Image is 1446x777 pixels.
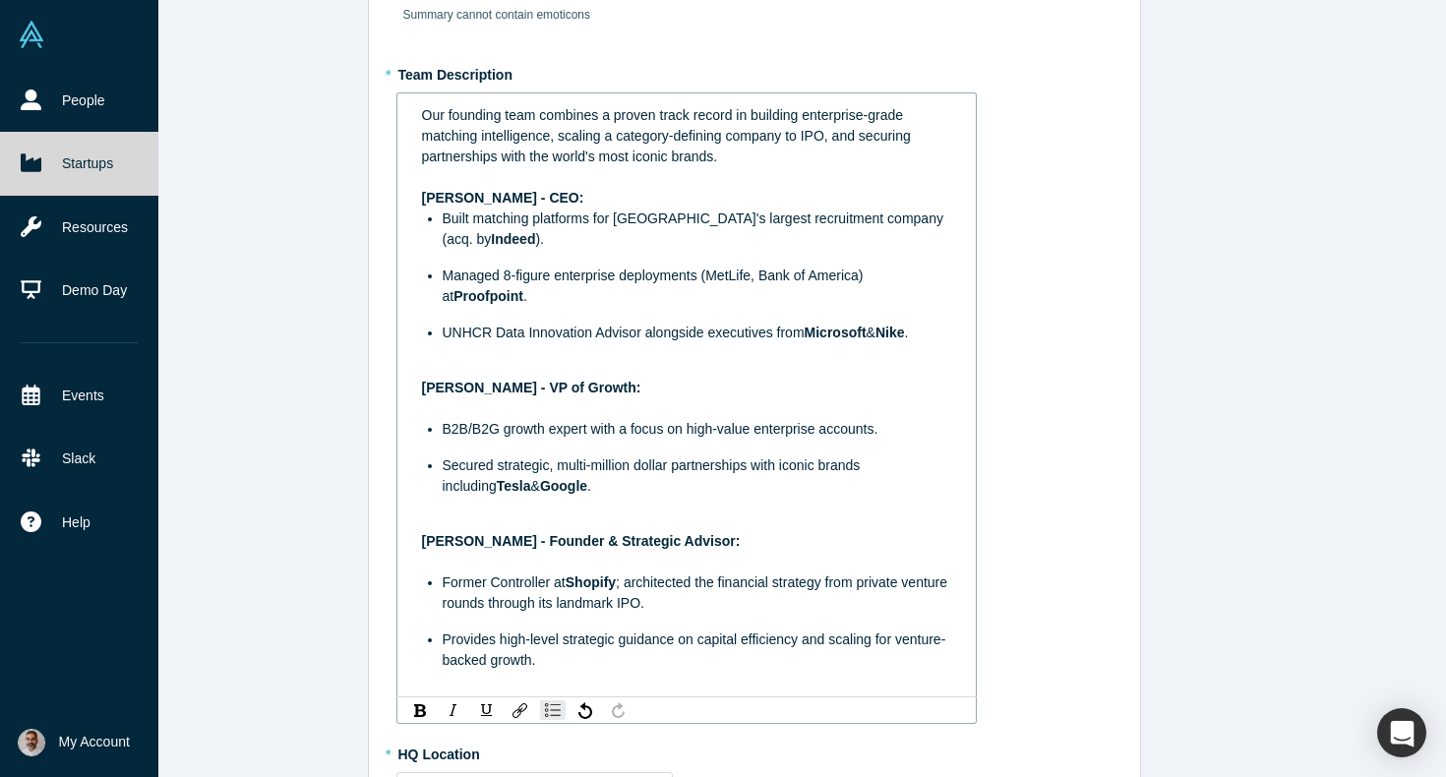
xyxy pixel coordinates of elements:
[606,700,631,720] div: Redo
[805,325,867,340] span: Microsoft
[531,478,540,494] span: &
[408,700,433,720] div: Bold
[443,574,566,590] span: Former Controller at
[410,99,964,690] div: rdw-editor
[422,190,584,206] span: [PERSON_NAME] - CEO:
[523,288,527,304] span: .
[59,732,130,752] span: My Account
[540,700,566,720] div: Unordered
[570,700,634,720] div: rdw-history-control
[396,738,1113,765] label: HQ Location
[443,631,946,668] span: Provides high-level strategic guidance on capital efficiency and scaling for venture-backed growth.
[508,700,532,720] div: Link
[18,729,45,756] img: Gotam Bhardwaj's Account
[443,210,947,247] span: Built matching platforms for [GEOGRAPHIC_DATA]'s largest recruitment company (acq. by
[443,268,868,304] span: Managed 8-figure enterprise deployments (MetLife, Bank of America) at
[540,478,587,494] span: Google
[904,325,908,340] span: .
[504,700,536,720] div: rdw-link-control
[396,92,977,697] div: rdw-wrapper
[18,21,45,48] img: Alchemist Vault Logo
[536,700,570,720] div: rdw-list-control
[491,231,535,247] span: Indeed
[18,729,130,756] button: My Account
[497,478,531,494] span: Tesla
[587,478,591,494] span: .
[62,512,90,533] span: Help
[441,700,466,720] div: Italic
[453,288,523,304] span: Proofpoint
[566,574,616,590] span: Shopify
[396,58,1113,86] label: Team Description
[443,574,951,611] span: ; architected the financial strategy from private venture rounds through its landmark IPO.
[443,421,878,437] span: B2B/B2G growth expert with a focus on high-value enterprise accounts.
[422,380,641,395] span: [PERSON_NAME] - VP of Growth:
[443,457,865,494] span: Secured strategic, multi-million dollar partnerships with iconic brands including
[573,700,598,720] div: Undo
[443,325,805,340] span: UNHCR Data Innovation Advisor alongside executives from
[474,700,500,720] div: Underline
[867,325,875,340] span: &
[422,107,915,164] span: Our founding team combines a proven track record in building enterprise-grade matching intelligen...
[396,696,977,724] div: rdw-toolbar
[404,700,504,720] div: rdw-inline-control
[422,533,741,549] span: [PERSON_NAME] - Founder & Strategic Advisor:
[875,325,905,340] span: Nike
[403,6,970,24] p: Summary cannot contain emoticons
[535,231,544,247] span: ).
